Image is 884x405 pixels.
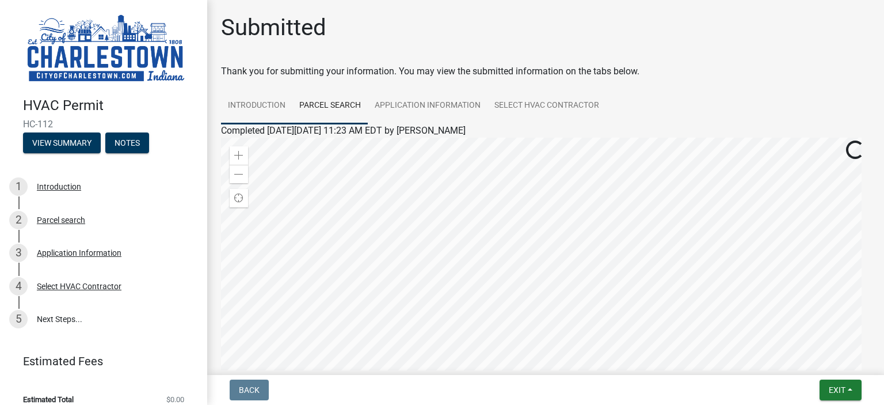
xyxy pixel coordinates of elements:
div: Zoom out [230,165,248,183]
span: $0.00 [166,396,184,403]
div: 2 [9,211,28,229]
a: Introduction [221,88,292,124]
div: 1 [9,177,28,196]
div: 4 [9,277,28,296]
button: View Summary [23,133,101,153]
wm-modal-confirm: Notes [105,139,149,148]
a: Parcel search [292,88,368,124]
button: Notes [105,133,149,153]
span: Back [239,385,260,395]
h1: Submitted [221,14,326,41]
button: Exit [820,380,862,400]
div: Application Information [37,249,121,257]
a: Estimated Fees [9,350,189,373]
button: Back [230,380,269,400]
div: Thank you for submitting your information. You may view the submitted information on the tabs below. [221,65,870,78]
div: Introduction [37,183,81,191]
h4: HVAC Permit [23,97,198,114]
span: HC-112 [23,119,184,130]
a: Application Information [368,88,487,124]
span: Estimated Total [23,396,74,403]
wm-modal-confirm: Summary [23,139,101,148]
img: City of Charlestown, Indiana [23,12,189,85]
div: Parcel search [37,216,85,224]
span: Completed [DATE][DATE] 11:23 AM EDT by [PERSON_NAME] [221,125,466,136]
div: Zoom in [230,146,248,165]
div: Find my location [230,189,248,207]
div: 5 [9,310,28,328]
div: Select HVAC Contractor [37,282,121,290]
span: Exit [829,385,845,395]
a: Select HVAC Contractor [487,88,606,124]
div: 3 [9,244,28,262]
